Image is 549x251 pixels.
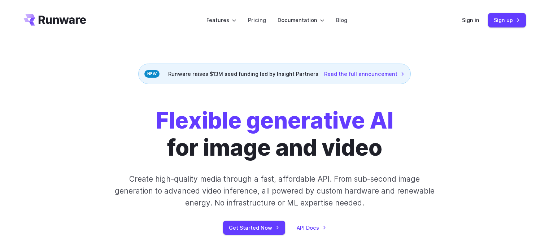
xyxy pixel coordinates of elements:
[23,14,86,26] a: Go to /
[324,70,405,78] a: Read the full announcement
[138,64,411,84] div: Runware raises $13M seed funding led by Insight Partners
[206,16,236,24] label: Features
[223,221,285,235] a: Get Started Now
[488,13,526,27] a: Sign up
[462,16,479,24] a: Sign in
[156,107,393,134] strong: Flexible generative AI
[114,173,435,209] p: Create high-quality media through a fast, affordable API. From sub-second image generation to adv...
[278,16,324,24] label: Documentation
[248,16,266,24] a: Pricing
[336,16,347,24] a: Blog
[297,224,326,232] a: API Docs
[156,107,393,161] h1: for image and video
